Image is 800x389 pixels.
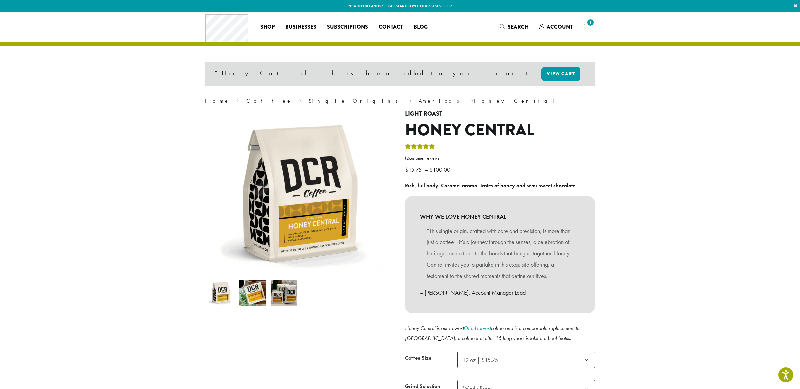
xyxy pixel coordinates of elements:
a: Home [205,97,230,104]
img: Honey Central - Image 3 [271,280,297,306]
div: “Honey Central” has been added to your cart. [205,62,595,86]
span: 2 [406,155,409,161]
span: Search [508,23,529,31]
a: Shop [255,22,280,32]
p: – [PERSON_NAME], Account Manager Lead [420,287,580,298]
span: Subscriptions [327,23,368,31]
a: (2customer reviews) [405,155,595,162]
img: Honey Central [208,280,234,306]
a: View cart [541,67,580,81]
span: Blog [414,23,428,31]
span: Shop [260,23,275,31]
bdi: 100.00 [429,166,452,173]
span: › [471,95,473,105]
img: Honey Central - Image 2 [239,280,266,306]
a: Get started with our best seller [388,3,452,9]
span: $ [405,166,408,173]
a: Search [494,21,534,32]
div: Rated 5.00 out of 5 [405,143,435,153]
span: – [425,166,428,173]
b: Rich, full body. Caramel aroma. Tastes of honey and semi-sweet chocolate. [405,182,577,189]
span: $ [429,166,433,173]
span: Contact [379,23,403,31]
bdi: 15.75 [405,166,423,173]
i: Honey Central is our newest coffee and is a comparable replacement to [GEOGRAPHIC_DATA], a coffee... [405,325,579,342]
a: Coffee [246,97,292,104]
p: “This single origin, crafted with care and precision, is more than just a coffee—it’s a journey t... [427,225,573,282]
span: Account [547,23,573,31]
a: Single Origins [309,97,402,104]
a: Americas [419,97,464,104]
span: › [237,95,239,105]
b: WHY WE LOVE HONEY CENTRAL [420,211,580,222]
span: › [299,95,301,105]
span: 1 [586,18,595,27]
a: One Harvest [464,325,491,332]
span: Businesses [285,23,316,31]
span: › [409,95,412,105]
h1: Honey Central [405,121,595,140]
h4: Light Roast [405,110,595,118]
nav: Breadcrumb [205,97,595,105]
